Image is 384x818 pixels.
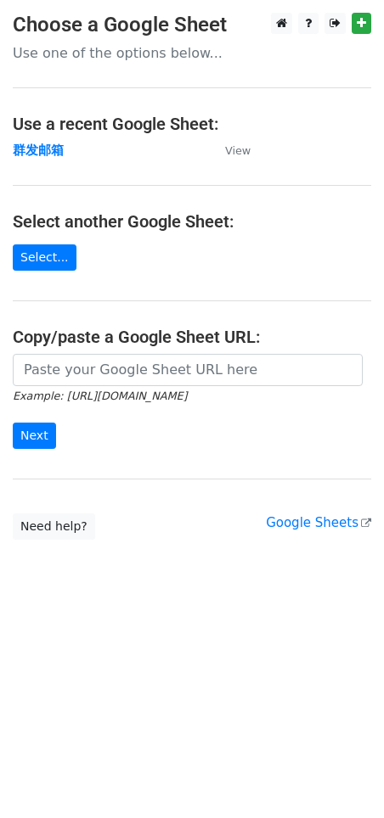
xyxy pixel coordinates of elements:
input: Next [13,423,56,449]
h4: Copy/paste a Google Sheet URL: [13,327,371,347]
small: Example: [URL][DOMAIN_NAME] [13,389,187,402]
small: View [225,144,251,157]
a: Google Sheets [266,515,371,530]
a: Select... [13,244,76,271]
a: Need help? [13,513,95,540]
p: Use one of the options below... [13,44,371,62]
input: Paste your Google Sheet URL here [13,354,363,386]
a: 群发邮箱 [13,143,64,158]
a: View [208,143,251,158]
h4: Select another Google Sheet: [13,211,371,232]
h3: Choose a Google Sheet [13,13,371,37]
h4: Use a recent Google Sheet: [13,114,371,134]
